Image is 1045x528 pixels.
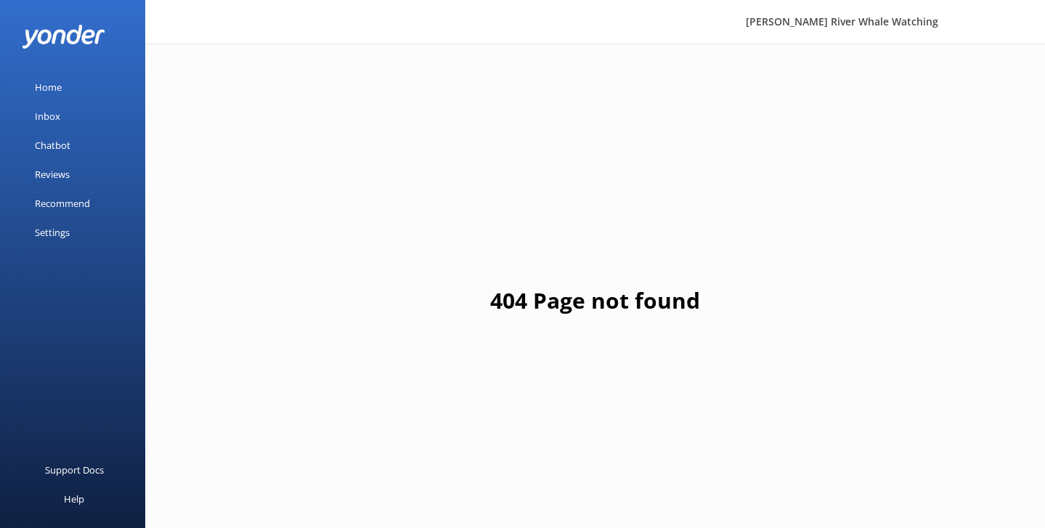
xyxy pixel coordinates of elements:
div: Inbox [35,102,60,131]
div: Home [35,73,62,102]
span: [PERSON_NAME] River Whale Watching [746,15,938,28]
div: Settings [35,218,70,247]
img: yonder-white-logo.png [22,25,105,49]
div: Reviews [35,160,70,189]
div: Help [64,484,84,513]
h1: 404 Page not found [490,283,700,318]
div: Chatbot [35,131,70,160]
div: Support Docs [45,455,104,484]
div: Recommend [35,189,90,218]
